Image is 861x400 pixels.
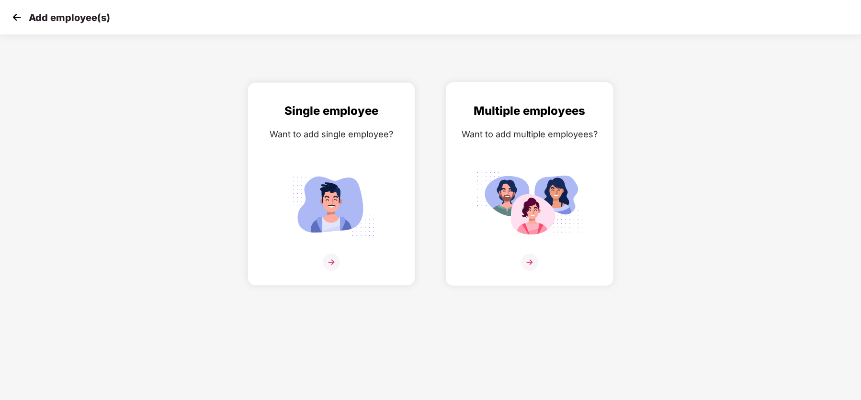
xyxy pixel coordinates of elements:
img: svg+xml;base64,PHN2ZyB4bWxucz0iaHR0cDovL3d3dy53My5vcmcvMjAwMC9zdmciIHdpZHRoPSIzNiIgaGVpZ2h0PSIzNi... [521,254,538,271]
img: svg+xml;base64,PHN2ZyB4bWxucz0iaHR0cDovL3d3dy53My5vcmcvMjAwMC9zdmciIHdpZHRoPSIzMCIgaGVpZ2h0PSIzMC... [10,10,24,24]
img: svg+xml;base64,PHN2ZyB4bWxucz0iaHR0cDovL3d3dy53My5vcmcvMjAwMC9zdmciIGlkPSJTaW5nbGVfZW1wbG95ZWUiIH... [278,167,385,242]
p: Add employee(s) [29,12,110,23]
img: svg+xml;base64,PHN2ZyB4bWxucz0iaHR0cDovL3d3dy53My5vcmcvMjAwMC9zdmciIGlkPSJNdWx0aXBsZV9lbXBsb3llZS... [476,167,583,242]
div: Multiple employees [456,102,603,120]
img: svg+xml;base64,PHN2ZyB4bWxucz0iaHR0cDovL3d3dy53My5vcmcvMjAwMC9zdmciIHdpZHRoPSIzNiIgaGVpZ2h0PSIzNi... [323,254,340,271]
div: Want to add single employee? [258,127,405,141]
div: Want to add multiple employees? [456,127,603,141]
div: Single employee [258,102,405,120]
